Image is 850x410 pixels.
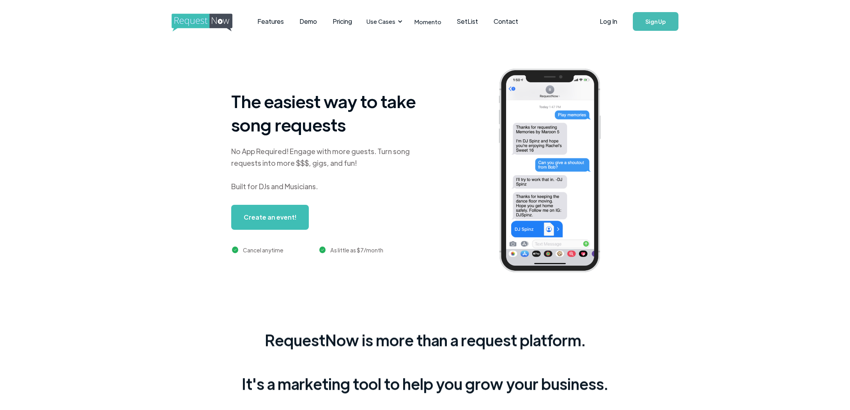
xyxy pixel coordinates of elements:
[486,9,526,34] a: Contact
[319,247,326,253] img: green checkmark
[362,9,405,34] div: Use Cases
[490,63,622,280] img: iphone screenshot
[231,89,426,136] h1: The easiest way to take song requests
[242,329,608,395] div: RequestNow is more than a request platform. It's a marketing tool to help you grow your business.
[172,14,230,29] a: home
[172,14,247,32] img: requestnow logo
[633,12,678,31] a: Sign Up
[325,9,360,34] a: Pricing
[232,247,239,253] img: green checkmark
[243,245,283,255] div: Cancel anytime
[407,10,449,33] a: Momento
[231,146,426,192] div: No App Required! Engage with more guests. Turn song requests into more $$$, gigs, and fun! Built ...
[330,245,383,255] div: As little as $7/month
[592,8,625,35] a: Log In
[231,205,309,230] a: Create an event!
[292,9,325,34] a: Demo
[449,9,486,34] a: SetList
[367,17,395,26] div: Use Cases
[250,9,292,34] a: Features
